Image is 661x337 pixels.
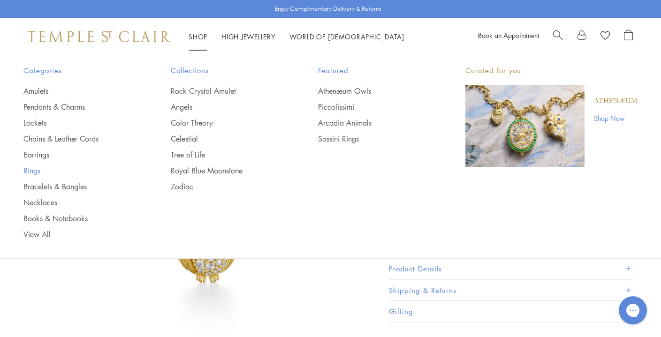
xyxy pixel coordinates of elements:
[23,134,133,144] a: Chains & Leather Cords
[23,86,133,96] a: Amulets
[171,102,281,112] a: Angels
[594,96,638,106] a: Athenæum
[23,102,133,112] a: Pendants & Charms
[318,134,428,144] a: Sassini Rings
[171,65,281,76] span: Collections
[23,197,133,208] a: Necklaces
[553,30,563,44] a: Search
[389,301,633,322] button: Gifting
[221,32,275,41] a: High JewelleryHigh Jewellery
[23,165,133,176] a: Rings
[171,181,281,192] a: Zodiac
[23,118,133,128] a: Lockets
[465,65,638,76] p: Curated for you
[389,280,633,301] button: Shipping & Returns
[189,31,404,43] nav: Main navigation
[171,150,281,160] a: Tree of Life
[389,258,633,279] button: Product Details
[23,150,133,160] a: Earrings
[600,30,610,44] a: View Wishlist
[318,102,428,112] a: Piccolissimi
[171,118,281,128] a: Color Theory
[318,65,428,76] span: Featured
[614,293,652,328] iframe: Gorgias live chat messenger
[23,181,133,192] a: Bracelets & Bangles
[171,134,281,144] a: Celestial
[624,30,633,44] a: Open Shopping Bag
[171,86,281,96] a: Rock Crystal Amulet
[23,65,133,76] span: Categories
[23,229,133,240] a: View All
[289,32,404,41] a: World of [DEMOGRAPHIC_DATA]World of [DEMOGRAPHIC_DATA]
[275,4,381,14] p: Enjoy Complimentary Delivery & Returns
[478,30,539,40] a: Book an Appointment
[171,165,281,176] a: Royal Blue Moonstone
[23,213,133,224] a: Books & Notebooks
[318,118,428,128] a: Arcadia Animals
[594,113,638,123] a: Shop Now
[318,86,428,96] a: Athenæum Owls
[28,31,170,42] img: Temple St. Clair
[189,32,207,41] a: ShopShop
